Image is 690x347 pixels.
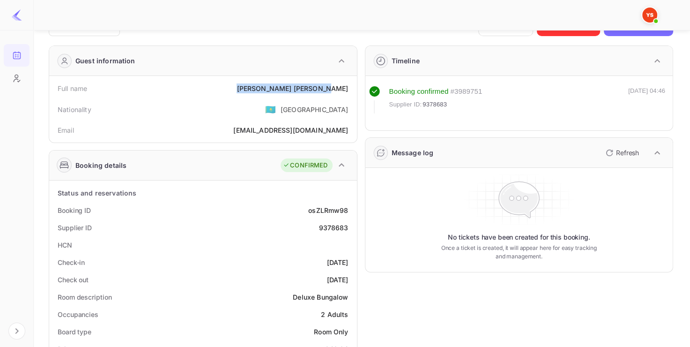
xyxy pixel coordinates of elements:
div: HCN [58,240,72,250]
span: United States [265,101,276,118]
div: # 3989751 [450,86,482,97]
div: Check out [58,275,89,285]
div: Full name [58,83,87,93]
div: [PERSON_NAME] [PERSON_NAME] [237,83,348,93]
p: No tickets have been created for this booking. [448,233,590,242]
div: Board type [58,327,91,337]
p: Once a ticket is created, it will appear here for easy tracking and management. [437,244,601,261]
div: Status and reservations [58,188,136,198]
div: 2 Adults [321,309,348,319]
div: CONFIRMED [283,161,327,170]
div: Message log [392,148,434,158]
div: Email [58,125,74,135]
div: Check-in [58,257,85,267]
span: Supplier ID: [389,100,422,109]
a: Bookings [4,44,30,66]
p: Refresh [616,148,639,158]
div: Timeline [392,56,420,66]
img: Yandex Support [642,8,657,23]
button: Expand navigation [8,323,25,339]
div: [DATE] [327,257,349,267]
img: LiteAPI [11,9,22,21]
div: [DATE] [327,275,349,285]
div: Nationality [58,105,91,114]
div: Booking confirmed [389,86,449,97]
button: Refresh [600,145,643,160]
div: Room description [58,292,111,302]
div: Deluxe Bungalow [293,292,348,302]
span: 9378683 [423,100,447,109]
div: Booking details [75,160,126,170]
div: Occupancies [58,309,98,319]
div: [DATE] 04:46 [628,86,665,113]
div: Room Only [314,327,348,337]
div: Booking ID [58,205,91,215]
div: 9378683 [319,223,348,233]
div: [GEOGRAPHIC_DATA] [281,105,349,114]
a: Customers [4,67,30,89]
div: [EMAIL_ADDRESS][DOMAIN_NAME] [233,125,348,135]
div: Supplier ID [58,223,92,233]
div: osZLRmw98 [308,205,348,215]
div: Guest information [75,56,135,66]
